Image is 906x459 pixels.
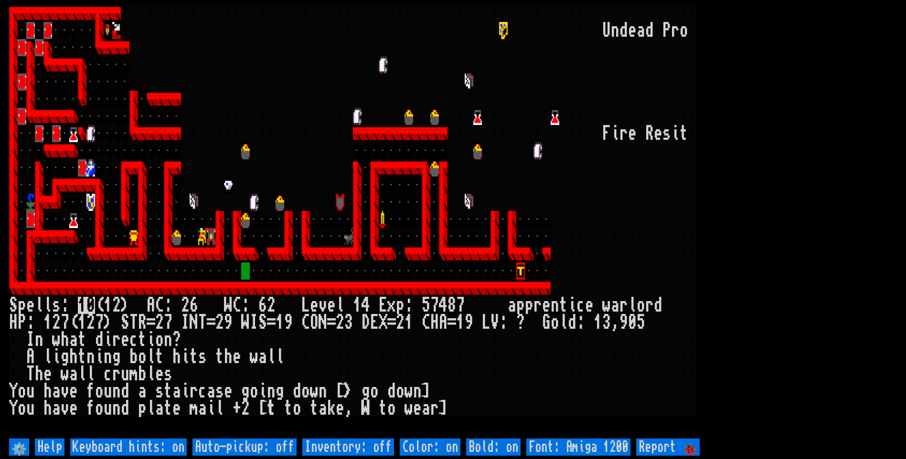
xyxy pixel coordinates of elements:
input: Color: on [400,438,460,456]
div: n [611,22,619,39]
div: m [129,365,138,383]
div: f [86,383,95,400]
div: v [319,297,327,314]
div: W [362,400,370,417]
div: l [147,348,155,365]
div: l [267,348,276,365]
div: u [26,383,35,400]
div: e [224,383,233,400]
div: t [379,400,387,417]
div: r [619,125,628,142]
div: C [155,297,164,314]
div: l [147,365,155,383]
div: r [430,400,439,417]
div: b [129,348,138,365]
div: , [611,314,619,331]
div: 2 [396,314,405,331]
div: 1 [78,314,86,331]
div: o [551,314,559,331]
div: i [671,125,680,142]
div: : [26,314,35,331]
div: r [112,365,121,383]
div: e [43,365,52,383]
mark: 1 [78,297,86,314]
div: S [121,314,129,331]
div: 7 [430,297,439,314]
div: ? [516,314,525,331]
div: h [43,383,52,400]
div: i [611,125,619,142]
div: e [69,400,78,417]
div: a [319,400,327,417]
div: C [301,314,310,331]
div: 8 [448,297,456,314]
div: O [310,314,319,331]
div: n [267,383,276,400]
mark: 0 [86,297,95,314]
div: s [52,297,61,314]
div: p [18,297,26,314]
input: Auto-pickup: off [192,438,297,456]
div: l [215,400,224,417]
div: e [413,400,422,417]
div: 1 [104,297,112,314]
div: l [35,297,43,314]
div: i [95,348,104,365]
div: o [396,383,405,400]
div: 5 [637,314,645,331]
div: i [104,331,112,348]
div: a [155,400,164,417]
div: r [645,297,654,314]
div: L [301,297,310,314]
input: Inventory: off [302,438,394,456]
div: v [61,400,69,417]
div: 3 [344,314,353,331]
input: Font: Amiga 1200 [526,438,630,456]
div: t [78,348,86,365]
div: w [602,297,611,314]
div: g [362,383,370,400]
div: t [310,400,319,417]
div: n [86,348,95,365]
div: 2 [155,314,164,331]
div: e [628,22,637,39]
div: 2 [336,314,344,331]
div: 5 [422,297,430,314]
div: e [69,383,78,400]
div: v [61,383,69,400]
div: 3 [602,314,611,331]
div: a [637,22,645,39]
div: T [198,314,207,331]
div: e [628,125,637,142]
div: I [26,331,35,348]
div: E [379,297,387,314]
div: i [181,383,190,400]
div: a [52,400,61,417]
div: t [78,331,86,348]
div: c [129,331,138,348]
div: A [147,297,155,314]
div: 1 [594,314,602,331]
div: t [284,400,293,417]
div: d [95,331,104,348]
div: e [542,297,551,314]
div: 6 [190,297,198,314]
div: d [568,314,576,331]
div: o [95,383,104,400]
div: a [422,400,430,417]
div: x [387,297,396,314]
div: i [147,331,155,348]
div: A [26,348,35,365]
div: p [138,400,147,417]
div: o [370,383,379,400]
div: C [422,314,430,331]
div: w [405,383,413,400]
div: 9 [465,314,473,331]
div: T [26,365,35,383]
input: Report 🐞 [636,438,700,456]
div: 4 [439,297,448,314]
div: u [121,365,129,383]
div: w [52,331,61,348]
div: p [396,297,405,314]
div: o [95,400,104,417]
